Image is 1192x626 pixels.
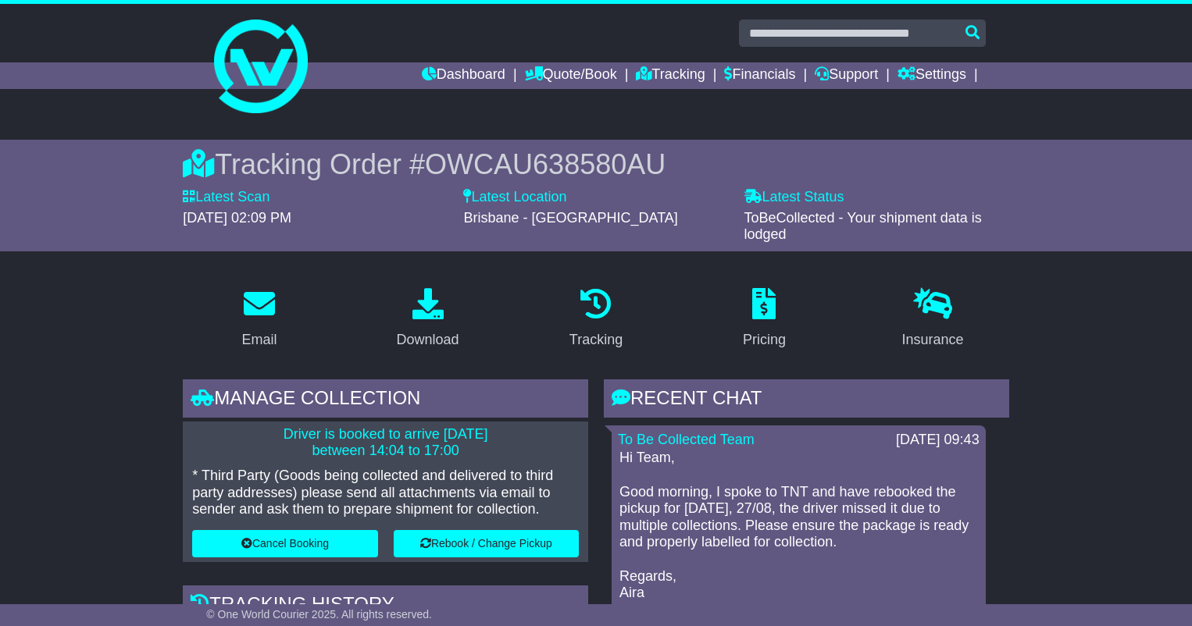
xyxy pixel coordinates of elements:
div: RECENT CHAT [604,379,1009,421]
a: Pricing [733,283,796,356]
span: Brisbane - [GEOGRAPHIC_DATA] [463,210,677,226]
a: Download [387,283,469,356]
a: Dashboard [422,62,505,89]
div: Tracking Order # [183,148,1008,181]
p: Driver is booked to arrive [DATE] between 14:04 to 17:00 [192,426,579,460]
span: [DATE] 02:09 PM [183,210,291,226]
span: ToBeCollected - Your shipment data is lodged [744,210,982,243]
div: Insurance [901,329,963,350]
span: OWCAU638580AU [425,148,666,180]
label: Latest Location [463,189,566,206]
label: Latest Status [744,189,844,206]
a: Tracking [636,62,705,89]
div: Pricing [743,329,786,350]
div: Email [242,329,277,350]
p: * Third Party (Goods being collected and delivered to third party addresses) please send all atta... [192,468,579,518]
label: Latest Scan [183,189,269,206]
a: Financials [724,62,795,89]
a: Insurance [891,283,973,356]
div: [DATE] 09:43 [896,432,980,449]
a: Support [815,62,878,89]
a: Settings [898,62,966,89]
button: Rebook / Change Pickup [394,530,579,557]
a: Email [232,283,287,356]
a: Tracking [559,283,633,356]
div: Download [397,329,459,350]
div: Manage collection [183,379,588,421]
div: Tracking [569,329,623,350]
a: Quote/Book [525,62,617,89]
p: Hi Team, Good morning, I spoke to TNT and have rebooked the pickup for [DATE], 27/08, the driver ... [619,450,978,601]
button: Cancel Booking [192,530,377,557]
span: © One World Courier 2025. All rights reserved. [206,608,432,621]
a: To Be Collected Team [618,432,755,447]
